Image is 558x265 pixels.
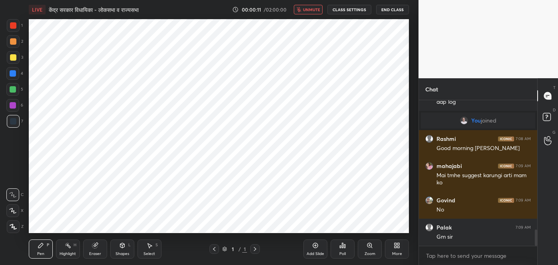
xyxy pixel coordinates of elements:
div: Eraser [89,252,101,256]
div: 2 [7,35,23,48]
div: grid [419,100,537,246]
div: 3 [7,51,23,64]
div: 7 [7,115,23,128]
img: iconic-dark.1390631f.png [498,198,514,203]
div: Zoom [365,252,375,256]
div: Add Slide [307,252,324,256]
div: 7:09 AM [516,164,531,168]
div: More [392,252,402,256]
div: H [74,243,76,247]
p: D [553,107,556,113]
div: S [155,243,158,247]
div: Shapes [116,252,129,256]
span: You [471,117,481,124]
div: Z [7,220,24,233]
div: / [238,247,241,251]
img: default.png [425,135,433,143]
div: LIVE [29,5,46,14]
div: P [47,243,49,247]
h6: Palak [436,224,452,231]
div: No [436,206,531,214]
div: Poll [339,252,346,256]
div: X [6,204,24,217]
span: unmute [303,7,320,12]
span: joined [481,117,496,124]
div: L [128,243,131,247]
img: default.png [425,223,433,231]
div: 7:09 AM [516,225,531,230]
button: CLASS SETTINGS [327,5,371,14]
img: 10454e960db341398da5bb4c79ecce7c.png [460,117,468,125]
button: End Class [376,5,409,14]
h6: Rashmi [436,135,456,142]
h6: mahajabi [436,162,462,170]
div: 4 [6,67,23,80]
div: 1 [7,19,23,32]
div: 7:09 AM [516,198,531,203]
div: Gm sir [436,233,531,241]
div: Select [143,252,155,256]
div: 1 [229,247,237,251]
div: 5 [6,83,23,96]
div: Mai tmhe suggest karungi arti mam ko [436,172,531,187]
div: Highlight [60,252,76,256]
p: G [552,129,556,135]
div: Good morning [PERSON_NAME] [436,144,531,152]
div: C [6,188,24,201]
div: 7:08 AM [516,136,531,141]
img: iconic-dark.1390631f.png [498,164,514,168]
img: 3 [425,196,433,204]
p: T [553,85,556,91]
h6: Govind [436,197,455,204]
div: 6 [6,99,23,112]
img: be825ad8f451428da93ed6120702503e.jpg [425,162,433,170]
p: Chat [419,79,444,100]
div: Pen [37,252,44,256]
div: 1 [242,245,247,253]
img: iconic-dark.1390631f.png [498,136,514,141]
h4: केंद्र सरकार विधायिका - लोकसभा व राज्यसभा [49,6,139,14]
button: unmute [294,5,323,14]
